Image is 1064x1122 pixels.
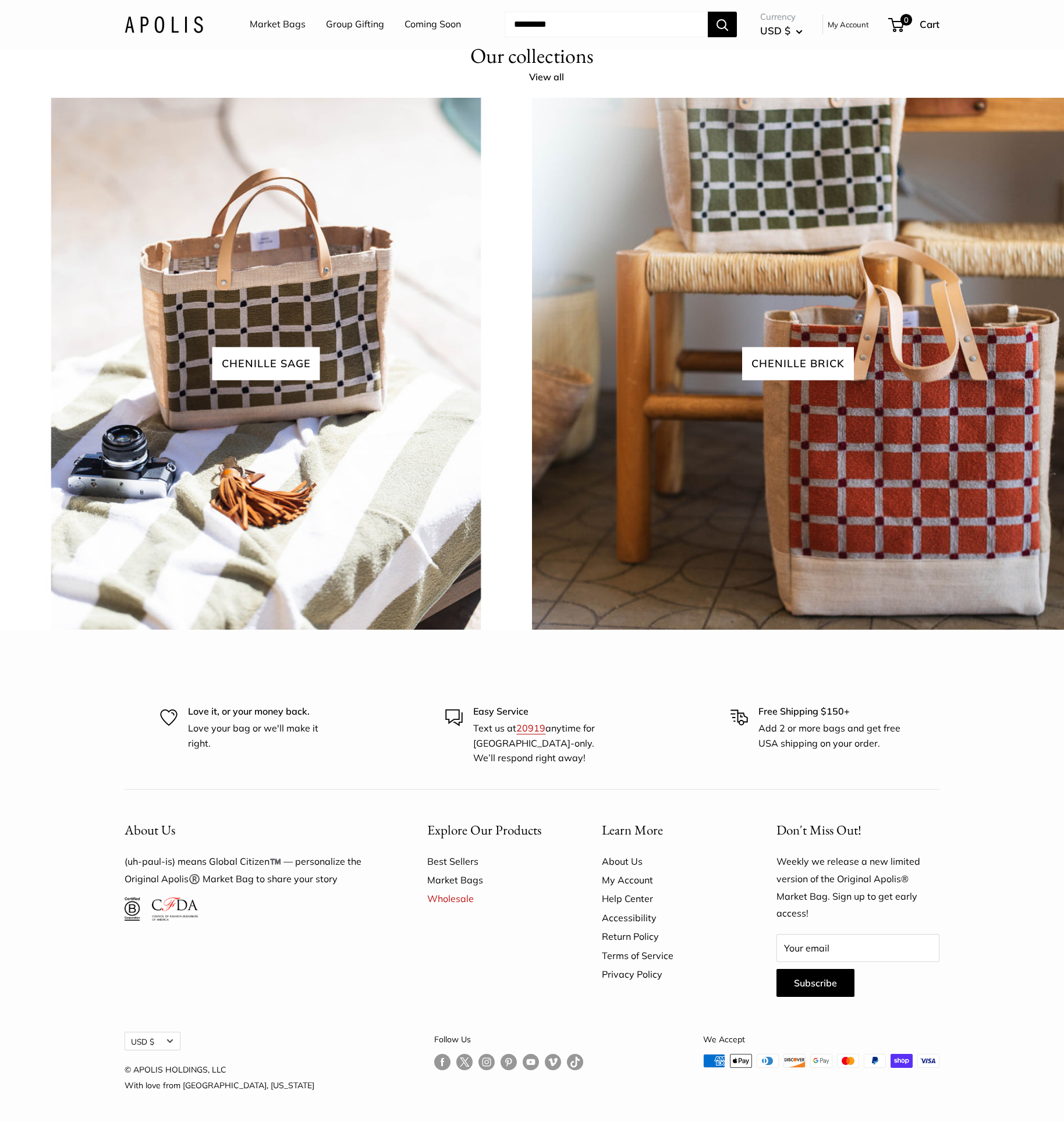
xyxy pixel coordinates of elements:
[125,853,386,888] p: (uh-paul-is) means Global Citizen™️ — personalize the Original Apolis®️ Market Bag to share your ...
[188,704,334,719] p: Love it, or your money back.
[212,347,320,380] span: Chenille sage
[326,16,384,33] a: Group Gifting
[473,704,619,719] p: Easy Service
[602,908,736,927] a: Accessibility
[125,16,203,33] img: Apolis
[405,16,461,33] a: Coming Soon
[602,965,736,983] a: Privacy Policy
[776,969,854,997] button: Subscribe
[828,17,869,31] a: My Account
[125,897,140,921] img: Certified B Corporation
[567,1054,583,1071] a: Follow us on Tumblr
[602,819,736,842] button: Learn More
[427,852,561,871] a: Best Sellers
[427,871,561,889] a: Market Bags
[505,12,708,37] input: Search...
[758,721,904,751] p: Add 2 or more bags and get free USA shipping on your order.
[434,1054,451,1071] a: Follow us on Facebook
[478,1054,495,1071] a: Follow us on Instagram
[776,853,939,923] p: Weekly we release a new limited version of the Original Apolis® Market Bag. Sign up to get early ...
[125,819,386,842] button: About Us
[602,871,736,889] a: My Account
[708,12,737,37] button: Search
[900,14,912,26] span: 0
[250,16,306,33] a: Market Bags
[152,897,198,921] img: Council of Fashion Designers of America Member
[920,18,939,30] span: Cart
[427,889,561,908] a: Wholesale
[434,1032,583,1047] p: Follow Us
[776,819,939,842] p: Don't Miss Out!
[703,1032,939,1047] p: We Accept
[760,24,790,37] span: USD $
[125,1062,314,1092] p: © APOLIS HOLDINGS, LLC With love from [GEOGRAPHIC_DATA], [US_STATE]
[602,889,736,908] a: Help Center
[516,722,545,734] a: 20919
[742,347,854,380] span: chenille brick
[758,704,904,719] p: Free Shipping $150+
[125,1032,180,1050] button: USD $
[602,821,663,839] span: Learn More
[501,1054,517,1071] a: Follow us on Pinterest
[473,721,619,766] p: Text us at anytime for [GEOGRAPHIC_DATA]-only. We’ll respond right away!
[427,821,541,839] span: Explore Our Products
[188,721,334,751] p: Love your bag or we'll make it right.
[602,852,736,871] a: About Us
[523,1054,539,1071] a: Follow us on YouTube
[529,69,577,86] a: View all
[470,43,594,69] h2: Our collections
[125,821,175,839] span: About Us
[545,1054,561,1071] a: Follow us on Vimeo
[532,98,1064,630] a: chenille brick
[602,946,736,965] a: Terms of Service
[760,22,803,40] button: USD $
[602,927,736,946] a: Return Policy
[456,1054,473,1075] a: Follow us on Twitter
[889,15,939,34] a: 0 Cart
[760,9,803,25] span: Currency
[427,819,561,842] button: Explore Our Products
